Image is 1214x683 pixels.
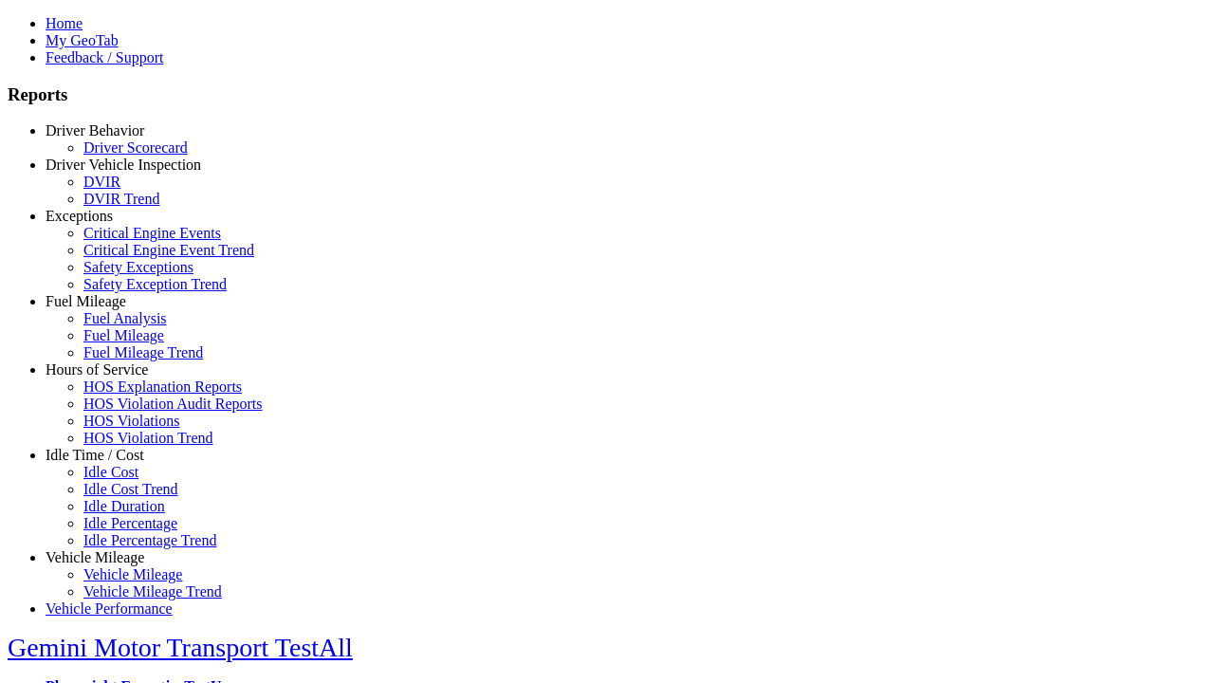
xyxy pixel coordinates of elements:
[46,600,173,617] a: Vehicle Performance
[83,242,254,258] a: Critical Engine Event Trend
[46,549,144,565] a: Vehicle Mileage
[83,515,177,531] a: Idle Percentage
[83,225,221,241] a: Critical Engine Events
[83,430,213,446] a: HOS Violation Trend
[83,532,216,548] a: Idle Percentage Trend
[83,139,188,156] a: Driver Scorecard
[83,259,193,275] a: Safety Exceptions
[83,174,120,190] a: DVIR
[46,32,119,48] a: My GeoTab
[83,396,263,412] a: HOS Violation Audit Reports
[83,327,164,343] a: Fuel Mileage
[46,122,144,138] a: Driver Behavior
[83,191,159,207] a: DVIR Trend
[83,344,203,360] a: Fuel Mileage Trend
[83,481,178,497] a: Idle Cost Trend
[46,361,148,378] a: Hours of Service
[83,310,167,326] a: Fuel Analysis
[83,498,165,514] a: Idle Duration
[8,84,1206,105] h3: Reports
[83,583,222,600] a: Vehicle Mileage Trend
[46,293,126,309] a: Fuel Mileage
[46,49,163,65] a: Feedback / Support
[83,413,179,429] a: HOS Violations
[83,276,227,292] a: Safety Exception Trend
[46,157,201,173] a: Driver Vehicle Inspection
[8,633,353,662] a: Gemini Motor Transport TestAll
[46,15,83,31] a: Home
[83,378,242,395] a: HOS Explanation Reports
[83,566,182,582] a: Vehicle Mileage
[83,464,138,480] a: Idle Cost
[46,208,113,224] a: Exceptions
[46,447,144,463] a: Idle Time / Cost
